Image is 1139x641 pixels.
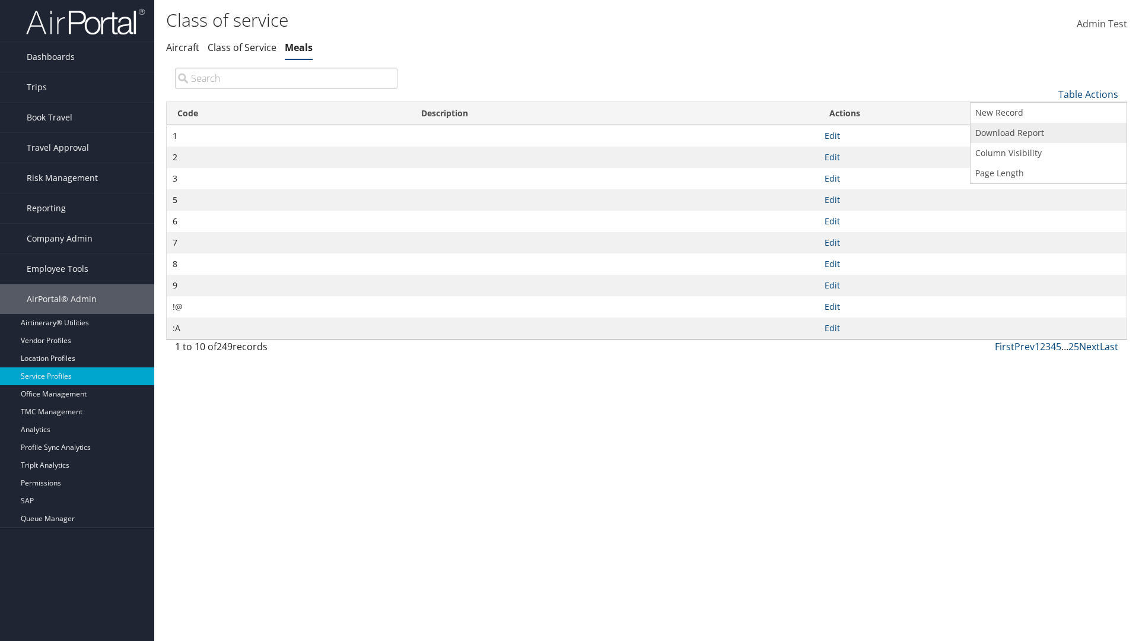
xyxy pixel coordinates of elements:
[971,103,1127,123] a: New Record
[971,163,1127,183] a: Page Length
[27,133,89,163] span: Travel Approval
[27,224,93,253] span: Company Admin
[27,254,88,284] span: Employee Tools
[971,123,1127,143] a: Download Report
[27,284,97,314] span: AirPortal® Admin
[26,8,145,36] img: airportal-logo.png
[27,103,72,132] span: Book Travel
[27,42,75,72] span: Dashboards
[27,72,47,102] span: Trips
[27,193,66,223] span: Reporting
[971,143,1127,163] a: Column Visibility
[27,163,98,193] span: Risk Management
